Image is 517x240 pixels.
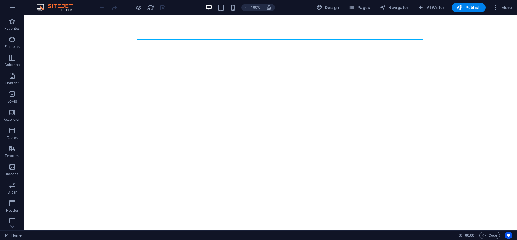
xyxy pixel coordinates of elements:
[459,232,475,239] h6: Session time
[452,3,486,12] button: Publish
[35,4,80,11] img: Editor Logo
[5,154,19,158] p: Features
[6,172,18,177] p: Images
[349,5,370,11] span: Pages
[250,4,260,11] h6: 100%
[465,232,474,239] span: 00 00
[7,99,17,104] p: Boxes
[493,5,512,11] span: More
[416,3,447,12] button: AI Writer
[314,3,342,12] div: Design (Ctrl+Alt+Y)
[469,233,470,238] span: :
[380,5,409,11] span: Navigator
[147,4,154,11] button: reload
[316,5,339,11] span: Design
[377,3,411,12] button: Navigator
[418,5,445,11] span: AI Writer
[482,232,497,239] span: Code
[5,44,20,49] p: Elements
[490,3,514,12] button: More
[505,232,512,239] button: Usercentrics
[147,4,154,11] i: Reload page
[7,135,18,140] p: Tables
[4,117,21,122] p: Accordion
[457,5,481,11] span: Publish
[5,63,20,67] p: Columns
[135,4,142,11] button: Click here to leave preview mode and continue editing
[479,232,500,239] button: Code
[5,232,22,239] a: Click to cancel selection. Double-click to open Pages
[4,26,20,31] p: Favorites
[5,81,19,86] p: Content
[6,208,18,213] p: Header
[266,5,272,10] i: On resize automatically adjust zoom level to fit chosen device.
[8,190,17,195] p: Slider
[241,4,263,11] button: 100%
[346,3,372,12] button: Pages
[314,3,342,12] button: Design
